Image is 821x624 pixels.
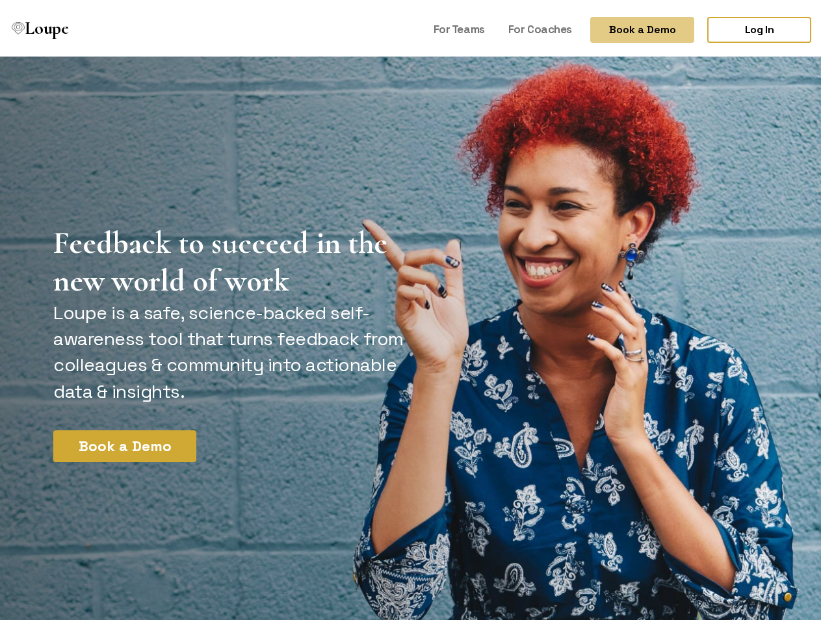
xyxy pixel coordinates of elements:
button: Book a Demo [53,426,196,458]
button: Book a Demo [590,13,694,39]
img: Loupe Logo [12,18,25,31]
a: Log In [707,13,811,39]
a: Loupe [8,13,73,40]
h1: Feedback to succeed in the new world of work [53,220,408,296]
a: For Teams [428,13,490,38]
p: Loupe is a safe, science-backed self-awareness tool that turns feedback from colleagues & communi... [53,296,408,401]
a: For Coaches [503,13,577,38]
